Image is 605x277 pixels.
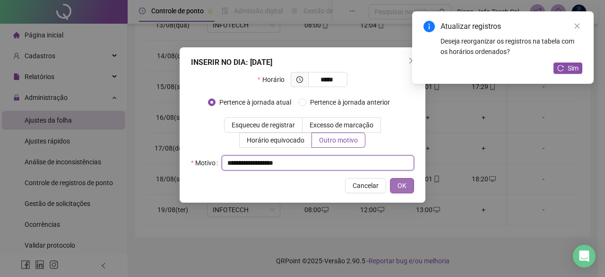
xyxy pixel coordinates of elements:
button: Close [405,53,420,68]
span: info-circle [423,21,435,32]
span: close [408,57,416,64]
button: Sim [553,63,582,74]
span: Outro motivo [319,136,358,144]
span: Excesso de marcação [310,121,373,129]
span: Cancelar [353,180,379,191]
div: Open Intercom Messenger [573,245,596,268]
span: Pertence à jornada anterior [306,97,394,107]
div: Atualizar registros [441,21,582,32]
span: close [574,23,580,29]
button: OK [390,178,414,193]
span: reload [557,65,564,71]
span: clock-circle [296,76,303,83]
div: INSERIR NO DIA : [DATE] [191,57,414,68]
button: Cancelar [345,178,386,193]
span: Esqueceu de registrar [232,121,295,129]
div: Deseja reorganizar os registros na tabela com os horários ordenados? [441,36,582,57]
a: Close [572,21,582,31]
span: OK [398,180,406,191]
label: Motivo [191,155,222,170]
span: Sim [568,63,579,73]
span: Horário equivocado [247,136,304,144]
label: Horário [258,72,290,87]
span: Pertence à jornada atual [216,97,295,107]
